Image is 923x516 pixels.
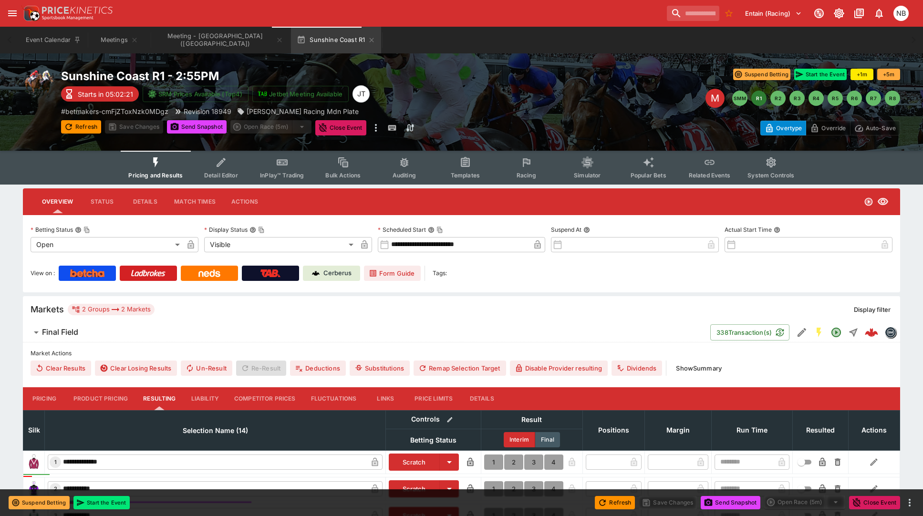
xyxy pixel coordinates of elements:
[517,172,536,179] span: Racing
[848,410,900,450] th: Actions
[184,106,231,116] p: Revision 18949
[574,172,601,179] span: Simulator
[705,89,725,108] div: Edit Meeting
[760,121,900,135] div: Start From
[386,410,481,429] th: Controls
[551,226,581,234] p: Suspend At
[904,497,915,508] button: more
[436,227,443,233] button: Copy To Clipboard
[78,89,133,99] p: Starts in 05:02:21
[451,172,480,179] span: Templates
[325,172,361,179] span: Bulk Actions
[794,69,847,80] button: Start the Event
[9,496,70,509] button: Suspend Betting
[544,481,563,496] button: 4
[582,410,644,450] th: Positions
[128,172,183,179] span: Pricing and Results
[809,91,824,106] button: R4
[535,432,560,447] button: Final
[89,27,150,53] button: Meetings
[830,327,842,338] svg: Open
[776,123,802,133] p: Overtype
[733,69,790,80] button: Suspend Betting
[524,481,543,496] button: 3
[260,269,280,277] img: TabNZ
[510,361,608,376] button: Disable Provider resulting
[26,454,41,470] img: runner 1
[747,172,794,179] span: System Controls
[236,361,286,376] span: Re-Result
[83,227,90,233] button: Copy To Clipboard
[806,121,850,135] button: Override
[172,425,259,436] span: Selection Name (14)
[644,410,711,450] th: Margin
[865,326,878,339] div: 87a1d5ef-4914-4f29-bd2c-cc95717894cd
[847,91,862,106] button: R6
[31,346,892,361] label: Market Actions
[350,361,410,376] button: Substitutions
[389,454,440,471] button: Scratch
[121,151,802,185] div: Event type filters
[862,323,881,342] a: 87a1d5ef-4914-4f29-bd2c-cc95717894cd
[689,172,730,179] span: Related Events
[152,27,289,53] button: Meeting - Sunshine Coast (AUS)
[42,16,93,20] img: Sportsbook Management
[866,91,881,106] button: R7
[323,268,352,278] p: Cerberus
[789,91,805,106] button: R3
[631,172,666,179] span: Popular Bets
[595,496,635,509] button: Refresh
[81,190,124,213] button: Status
[864,197,873,206] svg: Open
[227,387,303,410] button: Competitor Prices
[143,86,249,102] button: SRM Prices Available (Top4)
[721,6,736,21] button: No Bookmarks
[31,304,64,315] h5: Markets
[433,266,447,281] label: Tags:
[484,481,503,496] button: 1
[131,269,166,277] img: Ladbrokes
[204,172,238,179] span: Detail Editor
[364,387,407,410] button: Links
[181,361,232,376] span: Un-Result
[312,269,320,277] img: Cerberus
[52,485,59,492] span: 2
[865,326,878,339] img: logo-cerberus--red.svg
[667,6,719,21] input: search
[291,27,381,53] button: Sunshine Coast R1
[891,3,912,24] button: Nicole Brown
[764,495,845,509] div: split button
[732,91,747,106] button: SMM
[61,120,101,134] button: Refresh
[237,106,359,116] div: Kendrick Racing Mdn Plate
[828,91,843,106] button: R5
[504,481,523,496] button: 2
[504,454,523,470] button: 2
[31,237,183,252] div: Open
[389,480,440,497] button: Scratch
[751,91,767,106] button: R1
[23,69,53,99] img: horse_racing.png
[23,410,45,450] th: Silk
[31,361,91,376] button: Clear Results
[504,432,535,447] button: Interim
[204,226,248,234] p: Display Status
[290,361,346,376] button: Deductions
[810,5,828,22] button: Connected to PK
[885,327,896,338] img: betmakers
[42,7,113,14] img: PriceKinetics
[21,4,40,23] img: PriceKinetics Logo
[850,5,868,22] button: Documentation
[848,302,896,317] button: Display filter
[428,227,435,233] button: Scheduled StartCopy To Clipboard
[42,327,78,337] h6: Final Field
[249,227,256,233] button: Display StatusCopy To Clipboard
[4,5,21,22] button: open drawer
[444,413,456,426] button: Bulk edit
[877,69,900,80] button: +5m
[828,324,845,341] button: Open
[135,387,183,410] button: Resulting
[414,361,506,376] button: Remap Selection Target
[31,226,73,234] p: Betting Status
[52,459,59,465] span: 1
